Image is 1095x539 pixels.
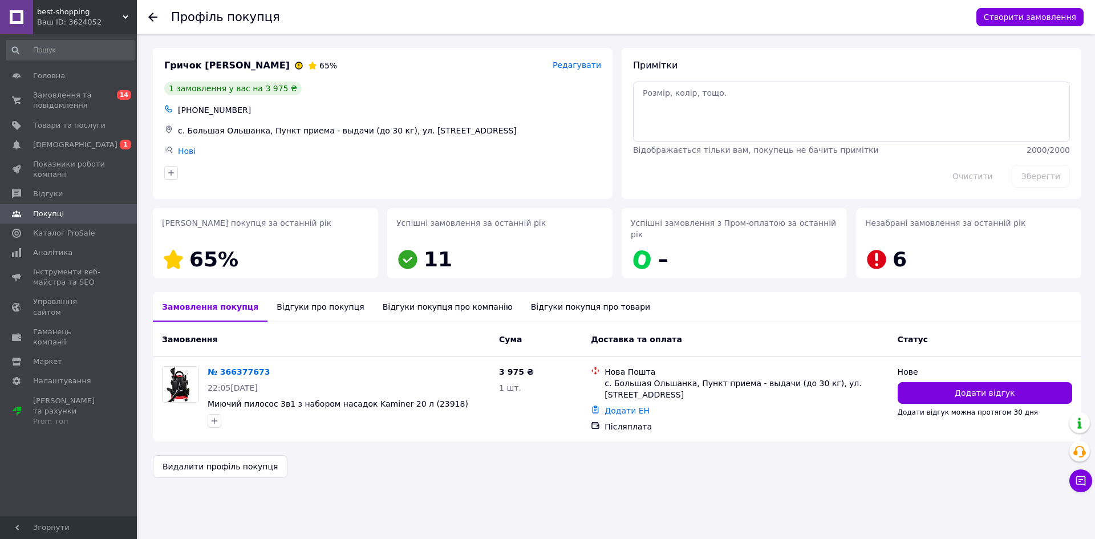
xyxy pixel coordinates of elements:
[955,387,1015,399] span: Додати відгук
[374,292,522,322] div: Відгуки покупця про компанію
[189,248,238,271] span: 65%
[631,218,836,239] span: Успішні замовлення з Пром-оплатою за останній рік
[33,376,91,386] span: Налаштування
[208,383,258,392] span: 22:05[DATE]
[33,140,117,150] span: [DEMOGRAPHIC_DATA]
[33,71,65,81] span: Головна
[522,292,659,322] div: Відгуки покупця про товари
[37,17,137,27] div: Ваш ID: 3624052
[33,209,64,219] span: Покупці
[33,90,106,111] span: Замовлення та повідомлення
[164,82,302,95] div: 1 замовлення у вас на 3 975 ₴
[976,8,1084,26] button: Створити замовлення
[163,367,198,402] img: Фото товару
[898,408,1038,416] span: Додати відгук можна протягом 30 дня
[117,90,131,100] span: 14
[499,335,522,344] span: Cума
[208,367,270,376] a: № 366377673
[1069,469,1092,492] button: Чат з покупцем
[319,61,337,70] span: 65%
[267,292,373,322] div: Відгуки про покупця
[162,366,198,403] a: Фото товару
[33,396,106,427] span: [PERSON_NAME] та рахунки
[893,248,907,271] span: 6
[33,189,63,199] span: Відгуки
[898,366,1072,378] div: Нове
[499,367,534,376] span: 3 975 ₴
[898,335,928,344] span: Статус
[33,297,106,317] span: Управління сайтом
[396,218,546,228] span: Успішні замовлення за останній рік
[33,356,62,367] span: Маркет
[1027,145,1070,155] span: 2000 / 2000
[33,248,72,258] span: Аналітика
[6,40,135,60] input: Пошук
[553,60,601,70] span: Редагувати
[208,399,468,408] a: Миючий пилосос 3в1 з набором насадок Kaminer 20 л (23918)
[120,140,131,149] span: 1
[171,10,280,24] h1: Профіль покупця
[37,7,123,17] span: best-shopping
[176,123,603,139] div: с. Большая Ольшанка, Пункт приема - выдачи (до 30 кг), ул. [STREET_ADDRESS]
[148,11,157,23] div: Повернутися назад
[162,335,217,344] span: Замовлення
[162,218,331,228] span: [PERSON_NAME] покупця за останній рік
[633,145,879,155] span: Відображається тільки вам, покупець не бачить примітки
[153,455,287,478] button: Видалити профіль покупця
[605,366,888,378] div: Нова Пошта
[633,60,678,71] span: Примітки
[176,102,603,118] div: [PHONE_NUMBER]
[33,327,106,347] span: Гаманець компанії
[898,382,1072,404] button: Додати відгук
[33,228,95,238] span: Каталог ProSale
[33,120,106,131] span: Товари та послуги
[424,248,452,271] span: 11
[658,248,668,271] span: –
[591,335,682,344] span: Доставка та оплата
[605,421,888,432] div: Післяплата
[33,159,106,180] span: Показники роботи компанії
[33,267,106,287] span: Інструменти веб-майстра та SEO
[164,59,290,72] span: Гричок [PERSON_NAME]
[178,147,196,156] a: Нові
[153,292,267,322] div: Замовлення покупця
[865,218,1025,228] span: Незабрані замовлення за останній рік
[605,406,650,415] a: Додати ЕН
[499,383,521,392] span: 1 шт.
[33,416,106,427] div: Prom топ
[605,378,888,400] div: с. Большая Ольшанка, Пункт приема - выдачи (до 30 кг), ул. [STREET_ADDRESS]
